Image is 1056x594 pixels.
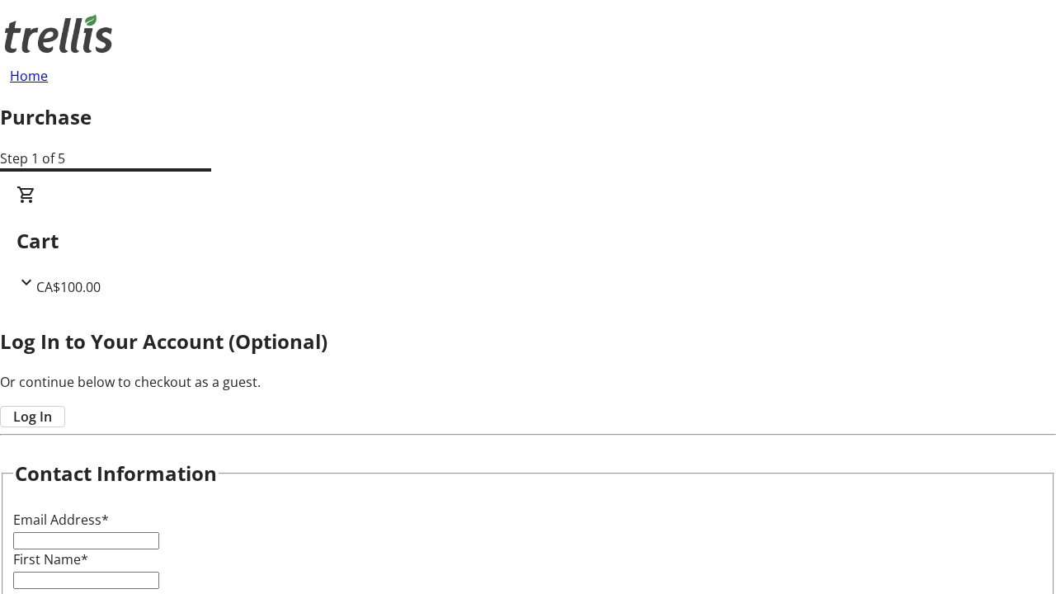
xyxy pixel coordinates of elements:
[36,278,101,296] span: CA$100.00
[16,185,1039,297] div: CartCA$100.00
[13,511,109,529] label: Email Address*
[13,550,88,568] label: First Name*
[15,459,217,488] h2: Contact Information
[16,226,1039,256] h2: Cart
[13,407,52,427] span: Log In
